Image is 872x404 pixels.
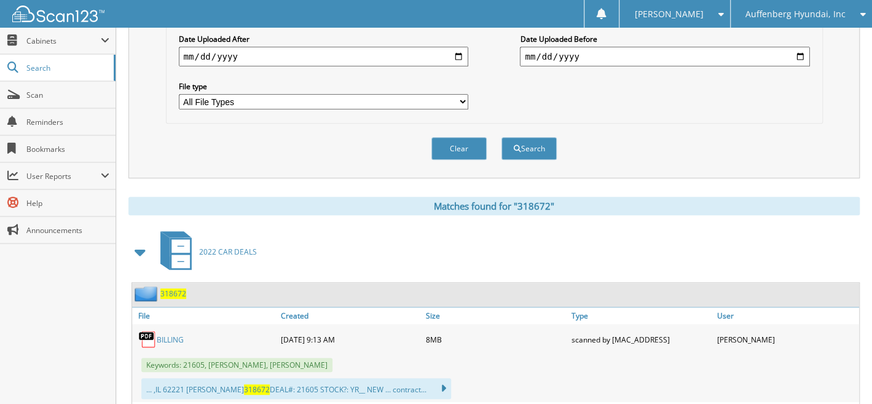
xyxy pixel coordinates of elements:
[244,384,270,395] span: 318672
[568,327,714,352] div: scanned by [MAC_ADDRESS]
[26,117,109,127] span: Reminders
[634,10,703,18] span: [PERSON_NAME]
[179,81,468,92] label: File type
[423,327,568,352] div: 8MB
[811,345,872,404] iframe: Chat Widget
[278,327,423,352] div: [DATE] 9:13 AM
[26,144,109,154] span: Bookmarks
[135,286,160,301] img: folder2.png
[26,36,101,46] span: Cabinets
[713,327,859,352] div: [PERSON_NAME]
[160,288,186,299] a: 318672
[141,378,451,399] div: ... ,IL 62221 [PERSON_NAME] DEAL#: 21605 STOCK?: YR__ NEW ... contract...
[431,137,487,160] button: Clear
[179,34,468,44] label: Date Uploaded After
[153,228,257,276] a: 2022 CAR DEALS
[26,198,109,208] span: Help
[157,335,184,345] a: BILLING
[278,307,423,324] a: Created
[141,358,332,372] span: Keywords: 21605, [PERSON_NAME], [PERSON_NAME]
[520,34,809,44] label: Date Uploaded Before
[199,247,257,257] span: 2022 CAR DEALS
[179,47,468,66] input: start
[568,307,714,324] a: Type
[26,90,109,100] span: Scan
[12,6,104,22] img: scan123-logo-white.svg
[713,307,859,324] a: User
[745,10,846,18] span: Auffenberg Hyundai, Inc
[138,330,157,349] img: PDF.png
[26,171,101,181] span: User Reports
[26,225,109,236] span: Announcements
[501,137,557,160] button: Search
[423,307,568,324] a: Size
[128,197,860,215] div: Matches found for "318672"
[26,63,108,73] span: Search
[520,47,809,66] input: end
[132,307,278,324] a: File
